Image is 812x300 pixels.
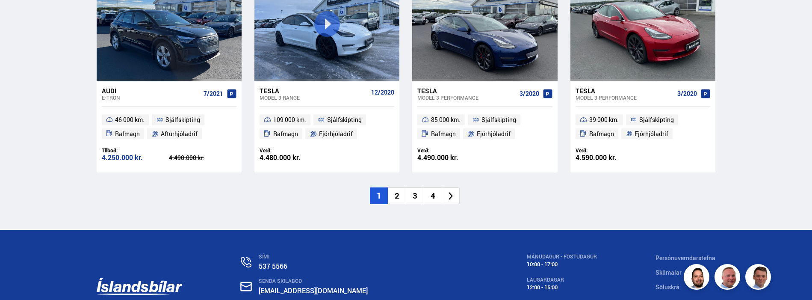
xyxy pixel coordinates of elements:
[169,155,236,161] div: 4.490.000 kr.
[412,81,557,173] a: Tesla Model 3 PERFORMANCE 3/2020 85 000 km. Sjálfskipting Rafmagn Fjórhjóladrif Verð: 4.490.000 kr.
[102,154,169,161] div: 4.250.000 kr.
[527,261,597,267] div: 10:00 - 17:00
[370,187,388,204] li: 1
[319,129,353,139] span: Fjórhjóladrif
[260,154,327,161] div: 4.480.000 kr.
[424,187,442,204] li: 4
[677,90,697,97] span: 3/2020
[477,129,511,139] span: Fjórhjóladrif
[259,261,287,271] a: 537 5566
[656,254,715,262] a: Persónuverndarstefna
[102,87,200,95] div: Audi
[431,129,456,139] span: Rafmagn
[204,90,223,97] span: 7/2021
[639,115,674,125] span: Sjálfskipting
[97,81,242,173] a: Audi e-tron 7/2021 46 000 km. Sjálfskipting Rafmagn Afturhjóladrif Tilboð: 4.250.000 kr. 4.490.00...
[685,265,711,291] img: nhp88E3Fdnt1Opn2.png
[259,254,468,260] div: SÍMI
[656,283,679,291] a: Söluskrá
[635,129,668,139] span: Fjórhjóladrif
[259,278,468,284] div: SENDA SKILABOÐ
[240,282,252,291] img: nHj8e-n-aHgjukTg.svg
[747,265,772,291] img: FbJEzSuNWCJXmdc-.webp
[570,81,715,173] a: Tesla Model 3 PERFORMANCE 3/2020 39 000 km. Sjálfskipting Rafmagn Fjórhjóladrif Verð: 4.590.000 kr.
[115,115,145,125] span: 46 000 km.
[161,129,198,139] span: Afturhjóladrif
[527,284,597,291] div: 12:00 - 15:00
[260,95,368,101] div: Model 3 RANGE
[7,3,32,29] button: Opna LiveChat spjallviðmót
[260,87,368,95] div: Tesla
[656,268,682,276] a: Skilmalar
[716,265,741,291] img: siFngHWaQ9KaOqBr.png
[417,154,485,161] div: 4.490.000 kr.
[273,115,306,125] span: 109 000 km.
[589,129,614,139] span: Rafmagn
[254,81,399,173] a: Tesla Model 3 RANGE 12/2020 109 000 km. Sjálfskipting Rafmagn Fjórhjóladrif Verð: 4.480.000 kr.
[273,129,298,139] span: Rafmagn
[576,87,674,95] div: Tesla
[165,115,200,125] span: Sjálfskipting
[527,277,597,283] div: LAUGARDAGAR
[481,115,516,125] span: Sjálfskipting
[527,254,597,260] div: MÁNUDAGUR - FÖSTUDAGUR
[259,286,368,295] a: [EMAIL_ADDRESS][DOMAIN_NAME]
[417,147,485,154] div: Verð:
[417,95,516,101] div: Model 3 PERFORMANCE
[431,115,461,125] span: 85 000 km.
[589,115,619,125] span: 39 000 km.
[260,147,327,154] div: Verð:
[576,95,674,101] div: Model 3 PERFORMANCE
[102,147,169,154] div: Tilboð:
[576,147,643,154] div: Verð:
[417,87,516,95] div: Tesla
[520,90,539,97] span: 3/2020
[371,89,394,96] span: 12/2020
[576,154,643,161] div: 4.590.000 kr.
[241,257,251,267] img: n0V2lOsqF3l1V2iz.svg
[102,95,200,101] div: e-tron
[327,115,362,125] span: Sjálfskipting
[388,187,406,204] li: 2
[115,129,140,139] span: Rafmagn
[406,187,424,204] li: 3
